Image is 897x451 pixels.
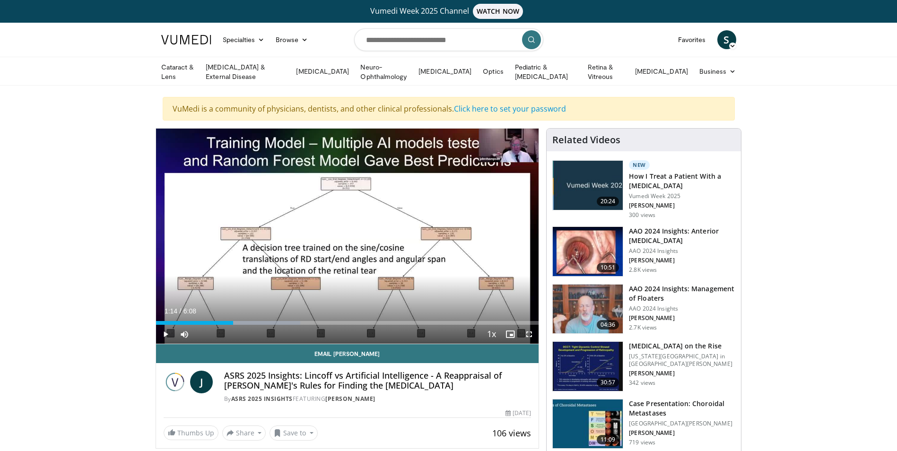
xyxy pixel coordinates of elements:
[156,129,539,344] video-js: Video Player
[552,284,735,334] a: 04:36 AAO 2024 Insights: Management of Floaters AAO 2024 Insights [PERSON_NAME] 2.7K views
[325,395,375,403] a: [PERSON_NAME]
[165,307,177,315] span: 1:14
[492,427,531,439] span: 106 views
[629,257,735,264] p: [PERSON_NAME]
[413,62,477,81] a: [MEDICAL_DATA]
[156,325,175,344] button: Play
[217,30,270,49] a: Specialties
[717,30,736,49] a: S
[629,399,735,418] h3: Case Presentation: Choroidal Metastases
[270,425,318,441] button: Save to
[629,379,655,387] p: 342 views
[222,425,266,441] button: Share
[597,197,619,206] span: 20:24
[629,420,735,427] p: [GEOGRAPHIC_DATA][PERSON_NAME]
[231,395,293,403] a: ASRS 2025 Insights
[163,4,735,19] a: Vumedi Week 2025 ChannelWATCH NOW
[473,4,523,19] span: WATCH NOW
[552,399,735,449] a: 11:09 Case Presentation: Choroidal Metastases [GEOGRAPHIC_DATA][PERSON_NAME] [PERSON_NAME] 719 views
[629,192,735,200] p: Vumedi Week 2025
[553,161,623,210] img: 02d29458-18ce-4e7f-be78-7423ab9bdffd.jpg.150x105_q85_crop-smart_upscale.jpg
[629,324,657,331] p: 2.7K views
[454,104,566,114] a: Click here to set your password
[505,409,531,417] div: [DATE]
[629,247,735,255] p: AAO 2024 Insights
[163,97,735,121] div: VuMedi is a community of physicians, dentists, and other clinical professionals.
[629,160,650,170] p: New
[355,62,413,81] a: Neuro-Ophthalmology
[509,62,582,81] a: Pediatric & [MEDICAL_DATA]
[629,266,657,274] p: 2.8K views
[190,371,213,393] a: J
[175,325,194,344] button: Mute
[156,62,200,81] a: Cataract & Lens
[200,62,290,81] a: [MEDICAL_DATA] & External Disease
[161,35,211,44] img: VuMedi Logo
[553,399,623,449] img: 9cedd946-ce28-4f52-ae10-6f6d7f6f31c7.150x105_q85_crop-smart_upscale.jpg
[553,342,623,391] img: 4ce8c11a-29c2-4c44-a801-4e6d49003971.150x105_q85_crop-smart_upscale.jpg
[597,320,619,330] span: 04:36
[501,325,520,344] button: Enable picture-in-picture mode
[629,172,735,191] h3: How I Treat a Patient With a [MEDICAL_DATA]
[553,227,623,276] img: fd942f01-32bb-45af-b226-b96b538a46e6.150x105_q85_crop-smart_upscale.jpg
[183,307,196,315] span: 6:08
[354,28,543,51] input: Search topics, interventions
[582,62,629,81] a: Retina & Vitreous
[629,370,735,377] p: [PERSON_NAME]
[672,30,712,49] a: Favorites
[629,202,735,209] p: [PERSON_NAME]
[629,314,735,322] p: [PERSON_NAME]
[224,371,531,391] h4: ASRS 2025 Insights: Lincoff vs Artificial Intelligence - A Reappraisal of [PERSON_NAME]'s Rules f...
[694,62,742,81] a: Business
[270,30,314,49] a: Browse
[477,62,509,81] a: Optics
[552,341,735,391] a: 30:57 [MEDICAL_DATA] on the Rise [US_STATE][GEOGRAPHIC_DATA] in [GEOGRAPHIC_DATA][PERSON_NAME] [P...
[156,344,539,363] a: Email [PERSON_NAME]
[629,353,735,368] p: [US_STATE][GEOGRAPHIC_DATA] in [GEOGRAPHIC_DATA][PERSON_NAME]
[552,160,735,219] a: 20:24 New How I Treat a Patient With a [MEDICAL_DATA] Vumedi Week 2025 [PERSON_NAME] 300 views
[164,371,186,393] img: ASRS 2025 Insights
[552,226,735,277] a: 10:51 AAO 2024 Insights: Anterior [MEDICAL_DATA] AAO 2024 Insights [PERSON_NAME] 2.8K views
[597,263,619,272] span: 10:51
[629,439,655,446] p: 719 views
[290,62,355,81] a: [MEDICAL_DATA]
[156,321,539,325] div: Progress Bar
[629,211,655,219] p: 300 views
[520,325,539,344] button: Fullscreen
[629,429,735,437] p: [PERSON_NAME]
[180,307,182,315] span: /
[482,325,501,344] button: Playback Rate
[224,395,531,403] div: By FEATURING
[629,226,735,245] h3: AAO 2024 Insights: Anterior [MEDICAL_DATA]
[597,435,619,444] span: 11:09
[552,134,620,146] h4: Related Videos
[553,285,623,334] img: 8e655e61-78ac-4b3e-a4e7-f43113671c25.150x105_q85_crop-smart_upscale.jpg
[629,284,735,303] h3: AAO 2024 Insights: Management of Floaters
[164,425,218,440] a: Thumbs Up
[629,62,694,81] a: [MEDICAL_DATA]
[629,305,735,312] p: AAO 2024 Insights
[629,341,735,351] h3: [MEDICAL_DATA] on the Rise
[597,378,619,387] span: 30:57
